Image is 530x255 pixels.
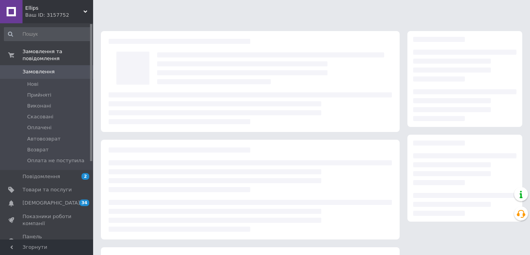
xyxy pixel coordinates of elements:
[27,157,84,164] span: Оплата не поступила
[23,186,72,193] span: Товари та послуги
[23,199,80,206] span: [DEMOGRAPHIC_DATA]
[27,135,61,142] span: Автовозврат
[4,27,92,41] input: Пошук
[23,68,55,75] span: Замовлення
[27,92,51,99] span: Прийняті
[25,5,83,12] span: Ellips
[23,173,60,180] span: Повідомлення
[27,146,48,153] span: Возврат
[23,213,72,227] span: Показники роботи компанії
[23,233,72,247] span: Панель управління
[80,199,89,206] span: 34
[27,113,54,120] span: Скасовані
[81,173,89,180] span: 2
[27,102,51,109] span: Виконані
[23,48,93,62] span: Замовлення та повідомлення
[27,124,52,131] span: Оплачені
[25,12,93,19] div: Ваш ID: 3157752
[27,81,38,88] span: Нові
